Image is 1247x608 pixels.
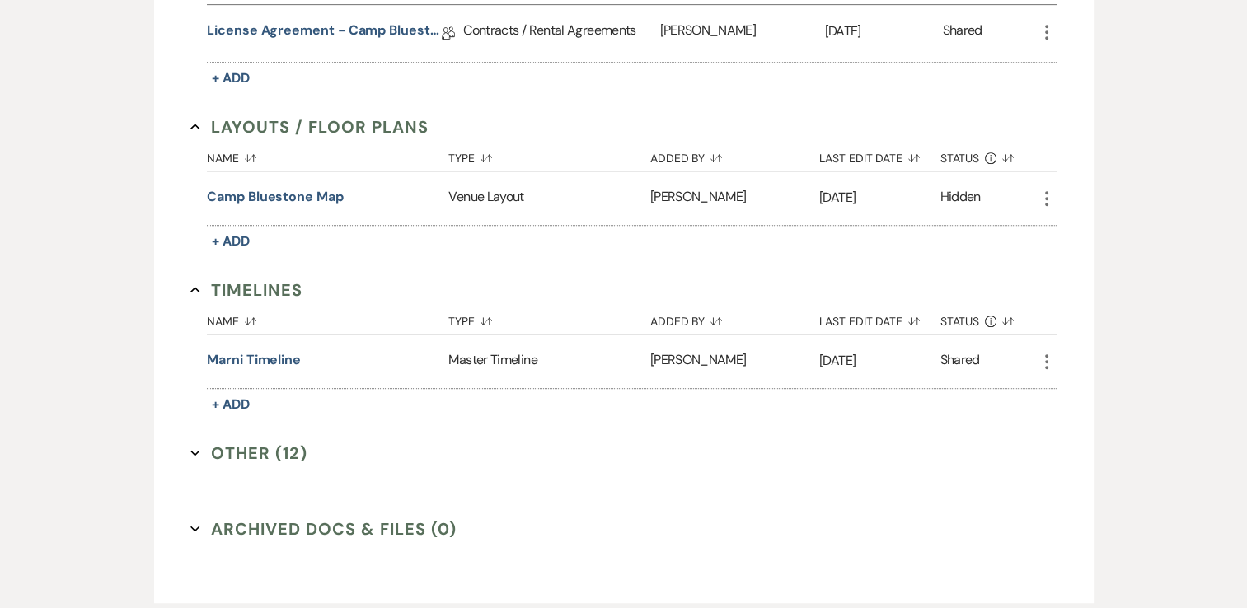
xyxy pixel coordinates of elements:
div: Shared [940,350,980,372]
button: Name [207,302,448,334]
div: Master Timeline [448,334,649,388]
button: Type [448,302,649,334]
span: + Add [212,232,250,250]
button: + Add [207,393,255,416]
span: Status [940,316,980,327]
div: Venue Layout [448,171,649,225]
div: [PERSON_NAME] [650,334,819,388]
button: Status [940,139,1037,171]
button: Type [448,139,649,171]
button: marni timeline [207,350,301,370]
div: Contracts / Rental Agreements [463,5,659,62]
div: [PERSON_NAME] [650,171,819,225]
button: Status [940,302,1037,334]
p: [DATE] [825,21,943,42]
button: Name [207,139,448,171]
span: + Add [212,395,250,413]
p: [DATE] [819,350,940,372]
button: Last Edit Date [819,302,940,334]
div: [PERSON_NAME] [659,5,824,62]
div: Hidden [940,187,981,209]
a: License Agreement - Camp Bluestone [207,21,442,46]
button: Added By [650,302,819,334]
button: + Add [207,67,255,90]
p: [DATE] [819,187,940,208]
button: Archived Docs & Files (0) [190,517,457,541]
button: Last Edit Date [819,139,940,171]
span: + Add [212,69,250,87]
button: + Add [207,230,255,253]
button: Added By [650,139,819,171]
button: Timelines [190,278,302,302]
button: Layouts / Floor Plans [190,115,429,139]
div: Shared [942,21,982,46]
span: Status [940,152,980,164]
button: Other (12) [190,441,307,465]
button: Camp Bluestone Map [207,187,344,207]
